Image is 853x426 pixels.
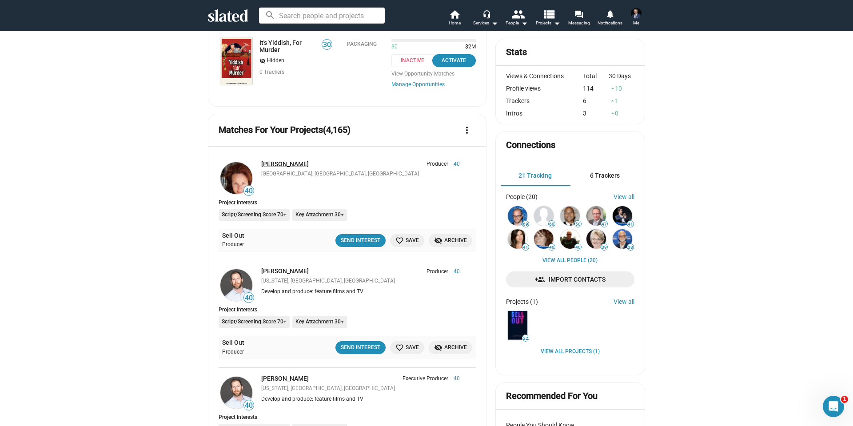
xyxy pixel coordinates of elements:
img: Jonathan Rubenstein [220,269,252,301]
span: Projects [536,18,560,28]
div: [US_STATE], [GEOGRAPHIC_DATA], [GEOGRAPHIC_DATA] [261,278,460,285]
span: 38 [627,245,634,250]
span: 40 [549,245,555,250]
span: 41 [522,245,529,250]
span: $0 [391,44,398,51]
button: Send Interest [335,341,386,354]
mat-icon: headset_mic [482,10,490,18]
span: 40 [448,268,460,275]
span: 40 [448,161,460,168]
div: Project Interests [219,199,476,206]
mat-icon: forum [574,10,583,18]
mat-icon: notifications [606,9,614,18]
span: 40 [448,375,460,382]
span: Import Contacts [513,271,627,287]
div: Send Interest [341,236,380,245]
a: Jina Panebianco [219,160,254,196]
mat-icon: favorite_border [395,343,404,352]
div: People (20) [506,193,538,200]
span: 40 [244,187,254,195]
div: Develop and produce: feature films and TV [261,396,460,403]
div: Services [473,18,498,28]
mat-card-title: Stats [506,46,527,58]
span: Save [395,236,419,245]
div: Profile views [506,85,583,92]
mat-icon: visibility_off [434,343,442,352]
span: 39 [601,245,607,250]
div: Projects (1) [506,298,538,305]
mat-icon: arrow_drop_up [610,98,616,104]
button: Save [390,234,424,247]
span: 50 [575,222,581,227]
mat-icon: arrow_drop_down [489,18,500,28]
div: 1 [609,97,634,104]
button: Send Interest [335,234,386,247]
input: Search people and projects [259,8,385,24]
img: Stephan Paternot [613,206,632,226]
div: 10 [609,85,634,92]
span: Executive Producer [403,375,448,382]
iframe: Intercom live chat [823,396,844,417]
span: Notifications [598,18,622,28]
span: (4,165) [323,124,351,135]
span: Home [449,18,461,28]
span: 41 [627,222,634,227]
span: 69 [522,222,529,227]
img: Pat McCorkle [586,229,606,249]
mat-icon: more_vert [462,125,472,135]
span: Producer [426,268,448,275]
div: Producer [222,349,286,356]
div: Send Interest [341,343,380,352]
div: Producer [222,241,286,248]
span: Archive [434,236,467,245]
span: Me [633,18,639,28]
button: People [501,9,532,28]
li: Key Attachment 30+ [292,316,347,328]
div: People [506,18,528,28]
div: Intros [506,110,583,117]
span: Hidden [267,57,284,64]
a: Notifications [594,9,626,28]
a: It's Yiddish, For Murder [259,39,316,53]
div: Views & Connections [506,72,583,80]
span: 47 [601,222,607,227]
img: Ted Hope [586,206,606,226]
span: 40 [244,294,254,303]
mat-icon: home [449,9,460,20]
mat-icon: arrow_drop_up [610,110,616,116]
button: Archive [429,341,472,354]
mat-card-title: Connections [506,139,555,151]
mat-icon: arrow_drop_down [551,18,562,28]
mat-card-title: Matches For Your Projects [219,124,351,136]
div: 30 Days [609,72,634,80]
span: Messaging [568,18,590,28]
img: Bryan Lord [560,229,580,249]
button: Lee SteinMe [626,6,647,29]
mat-icon: arrow_drop_down [519,18,530,28]
div: 0 [609,110,634,117]
li: Script/Screening Score 70+ [219,316,290,328]
a: View all People (20) [542,257,598,264]
a: It's Yiddish, For Murder [219,36,254,87]
span: Archive [434,343,467,352]
span: 0 Trackers [259,69,284,75]
img: It's Yiddish, For Murder [220,37,252,85]
div: Total [583,72,609,80]
a: [PERSON_NAME] [261,267,309,275]
button: Activate [432,54,476,67]
div: Project Interests [219,307,476,313]
span: 40 [575,245,581,250]
img: Adrienne Stern [534,229,554,249]
a: View all Projects (1) [541,348,600,355]
a: Sell Out [222,231,244,240]
div: Activate [438,56,470,65]
mat-icon: visibility_off [259,57,266,65]
span: $2M [462,44,476,51]
div: 114 [583,85,609,92]
div: [US_STATE], [GEOGRAPHIC_DATA], [GEOGRAPHIC_DATA] [261,385,460,392]
button: Archive [429,234,472,247]
button: Projects [532,9,563,28]
a: View all [614,193,634,200]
